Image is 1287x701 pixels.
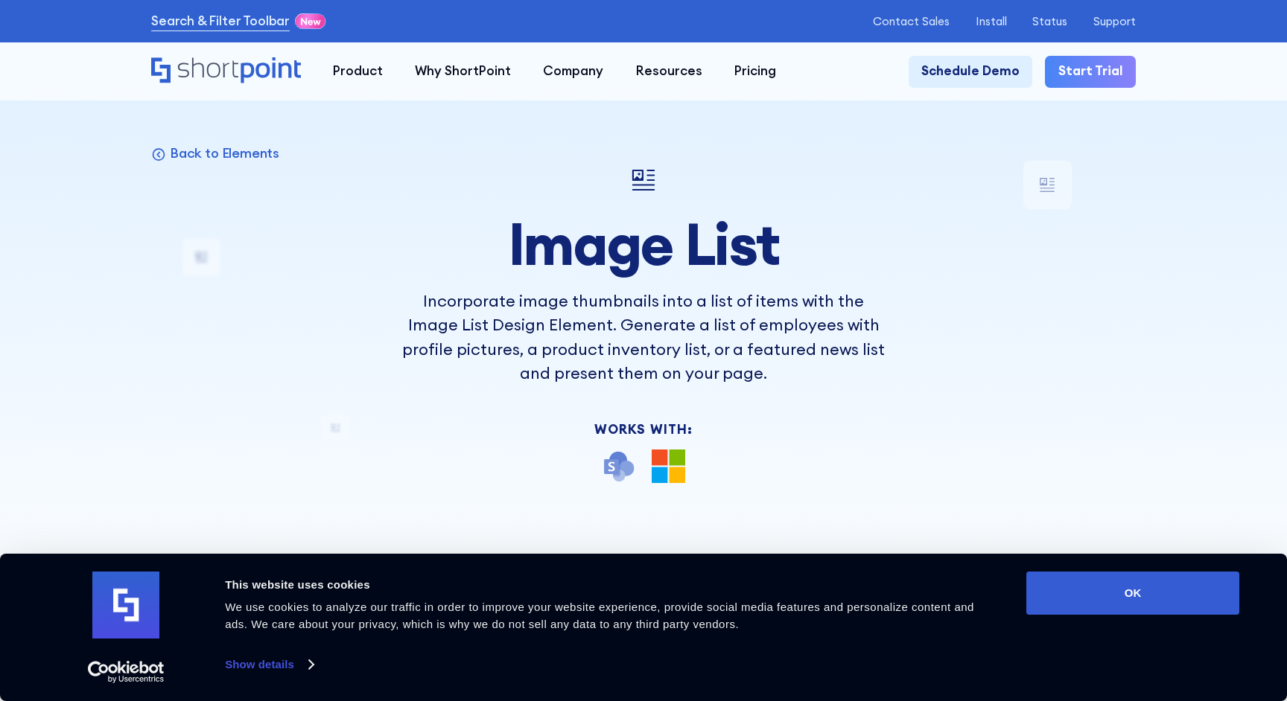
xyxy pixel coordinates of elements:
div: Works With: [402,423,885,436]
div: Pricing [734,62,776,81]
a: Contact Sales [873,15,950,28]
a: Schedule Demo [909,56,1033,88]
button: OK [1026,572,1239,615]
a: Resources [620,56,718,88]
p: Back to Elements [170,144,279,162]
div: Resources [636,62,702,81]
a: Status [1032,15,1067,28]
iframe: Chat Widget [1019,528,1287,701]
img: logo [92,572,159,638]
a: Install [976,15,1007,28]
a: Back to Elements [151,144,279,162]
a: Why ShortPoint [399,56,527,88]
div: Why ShortPoint [415,62,511,81]
a: Usercentrics Cookiebot - opens in a new window [61,661,191,683]
div: Company [543,62,603,81]
a: Support [1093,15,1136,28]
a: Show details [225,653,313,676]
a: Home [151,57,301,86]
div: Product [333,62,383,81]
a: Product [317,56,399,88]
p: Incorporate image thumbnails into a list of items with the Image List Design Element. Generate a ... [402,289,885,385]
a: Search & Filter Toolbar [151,12,290,31]
img: Image List [624,161,663,199]
div: This website uses cookies [225,576,993,594]
img: Microsoft 365 logo [652,449,685,483]
img: SharePoint icon [602,449,635,483]
a: Pricing [718,56,792,88]
h1: Image List [402,212,885,276]
a: Company [527,56,620,88]
span: We use cookies to analyze our traffic in order to improve your website experience, provide social... [225,601,974,630]
a: Start Trial [1045,56,1136,88]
